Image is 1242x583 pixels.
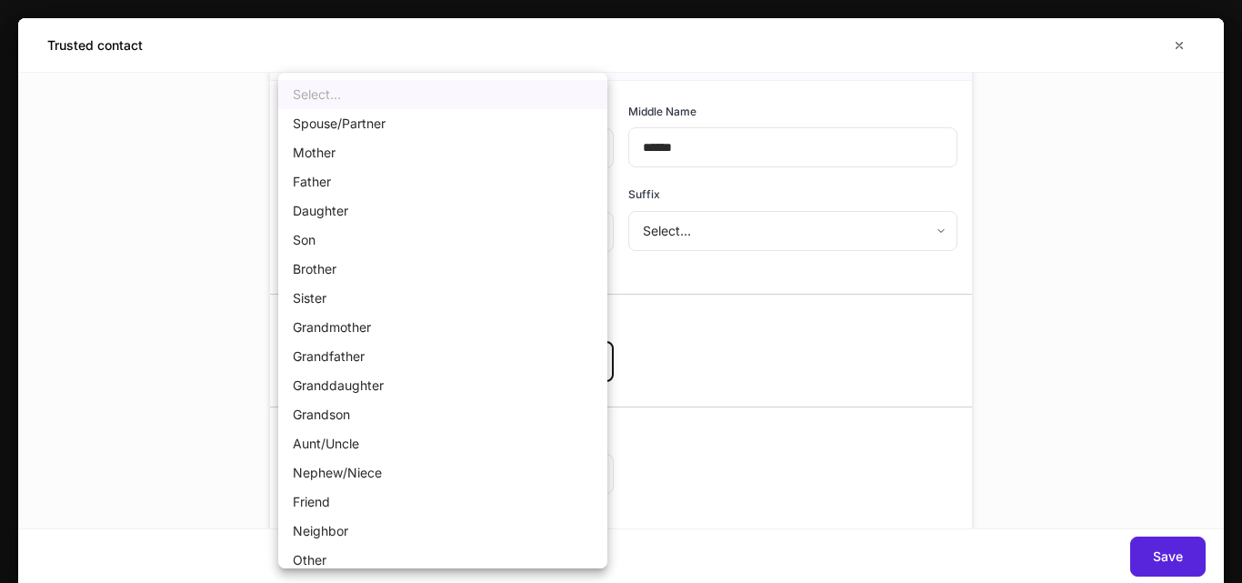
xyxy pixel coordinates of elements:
li: Grandson [278,400,607,429]
li: Daughter [278,196,607,226]
li: Father [278,167,607,196]
li: Grandfather [278,342,607,371]
li: Granddaughter [278,371,607,400]
li: Mother [278,138,607,167]
li: Neighbor [278,517,607,546]
li: Other [278,546,607,575]
li: Sister [278,284,607,313]
li: Friend [278,488,607,517]
li: Spouse/Partner [278,109,607,138]
li: Nephew/Niece [278,458,607,488]
li: Aunt/Uncle [278,429,607,458]
li: Brother [278,255,607,284]
li: Son [278,226,607,255]
li: Grandmother [278,313,607,342]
